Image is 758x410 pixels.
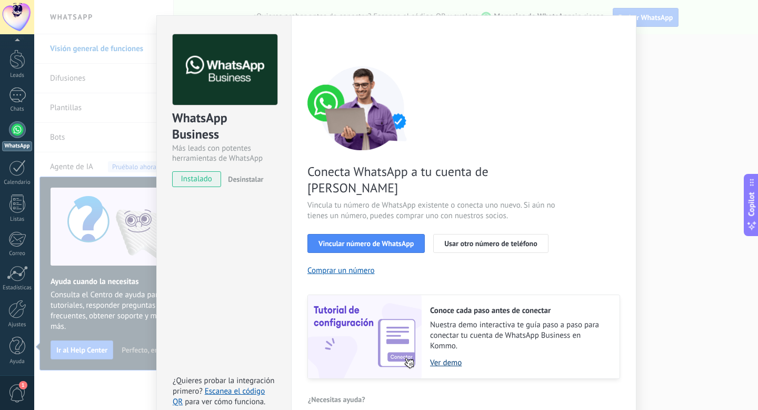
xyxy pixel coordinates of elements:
[746,192,757,217] span: Copilot
[228,174,263,184] span: Desinstalar
[224,171,263,187] button: Desinstalar
[2,358,33,365] div: Ayuda
[2,250,33,257] div: Correo
[2,285,33,291] div: Estadísticas
[172,143,276,163] div: Más leads con potentes herramientas de WhatsApp
[444,240,537,247] span: Usar otro número de teléfono
[307,200,558,221] span: Vincula tu número de WhatsApp existente o conecta uno nuevo. Si aún no tienes un número, puedes c...
[307,234,425,253] button: Vincular número de WhatsApp
[430,306,609,316] h2: Conoce cada paso antes de conectar
[172,110,276,143] div: WhatsApp Business
[307,266,375,276] button: Comprar un número
[307,163,558,196] span: Conecta WhatsApp a tu cuenta de [PERSON_NAME]
[173,386,265,407] a: Escanea el código QR
[185,397,265,407] span: para ver cómo funciona.
[2,179,33,186] div: Calendario
[433,234,548,253] button: Usar otro número de teléfono
[19,381,27,389] span: 1
[173,34,277,105] img: logo_main.png
[307,66,418,150] img: connect number
[308,396,365,403] span: ¿Necesitas ayuda?
[173,376,275,396] span: ¿Quieres probar la integración primero?
[2,321,33,328] div: Ajustes
[2,106,33,113] div: Chats
[173,171,221,187] span: instalado
[430,358,609,368] a: Ver demo
[2,72,33,79] div: Leads
[430,320,609,352] span: Nuestra demo interactiva te guía paso a paso para conectar tu cuenta de WhatsApp Business en Kommo.
[318,240,414,247] span: Vincular número de WhatsApp
[307,392,366,407] button: ¿Necesitas ayuda?
[2,141,32,151] div: WhatsApp
[2,216,33,223] div: Listas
